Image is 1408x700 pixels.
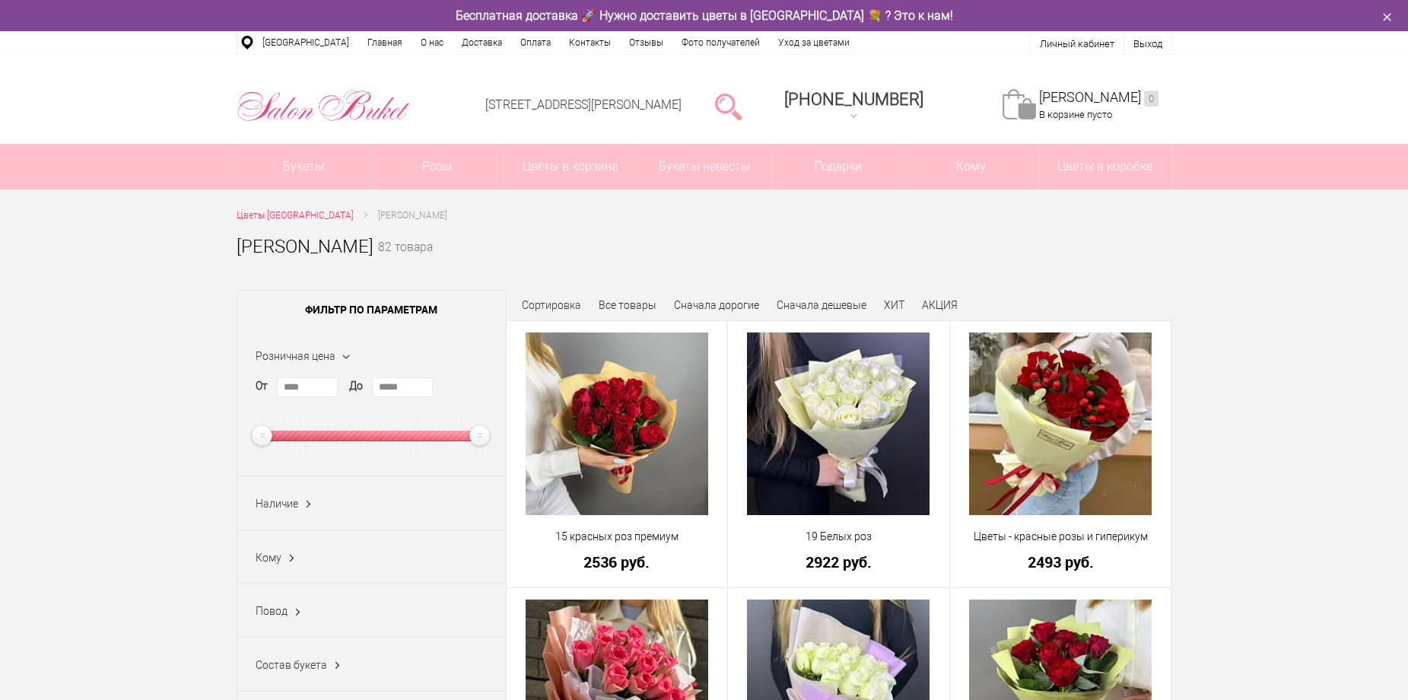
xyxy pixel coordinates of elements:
[349,378,363,394] label: До
[504,144,637,189] a: Цветы в корзине
[560,31,620,54] a: Контакты
[378,210,447,221] span: [PERSON_NAME]
[256,498,298,510] span: Наличие
[784,90,923,109] span: [PHONE_NUMBER]
[485,97,682,112] a: [STREET_ADDRESS][PERSON_NAME]
[237,233,373,260] h1: [PERSON_NAME]
[969,332,1152,515] img: Цветы - красные розы и гиперикум
[256,659,327,671] span: Состав букета
[769,31,859,54] a: Уход за цветами
[637,144,771,189] a: Букеты невесты
[747,332,930,515] img: 19 Белых роз
[620,31,672,54] a: Отзывы
[777,299,866,311] a: Сначала дешевые
[453,31,511,54] a: Доставка
[256,350,335,362] span: Розничная цена
[237,144,370,189] a: Букеты
[884,299,904,311] a: ХИТ
[237,86,411,126] img: Цветы Нижний Новгород
[1039,89,1159,107] a: [PERSON_NAME]
[771,144,904,189] a: Подарки
[237,291,506,329] span: Фильтр по параметрам
[738,529,939,545] a: 19 Белых роз
[370,144,504,189] a: Розы
[412,31,453,54] a: О нас
[256,552,281,564] span: Кому
[672,31,769,54] a: Фото получателей
[904,144,1038,189] span: Кому
[1039,109,1112,120] span: В корзине пусто
[922,299,958,311] a: АКЦИЯ
[225,8,1184,24] div: Бесплатная доставка 🚀 Нужно доставить цветы в [GEOGRAPHIC_DATA] 💐 ? Это к нам!
[256,605,288,617] span: Повод
[775,84,933,128] a: [PHONE_NUMBER]
[960,554,1162,570] a: 2493 руб.
[738,554,939,570] a: 2922 руб.
[516,554,718,570] a: 2536 руб.
[516,529,718,545] a: 15 красных роз премиум
[1144,91,1159,107] ins: 0
[522,299,581,311] span: Сортировка
[256,378,268,394] label: От
[960,529,1162,545] a: Цветы - красные розы и гиперикум
[358,31,412,54] a: Главная
[237,210,354,221] span: Цветы [GEOGRAPHIC_DATA]
[237,208,354,224] a: Цветы [GEOGRAPHIC_DATA]
[674,299,759,311] a: Сначала дорогие
[599,299,656,311] a: Все товары
[253,31,358,54] a: [GEOGRAPHIC_DATA]
[1038,144,1171,189] a: Цветы в коробке
[1133,38,1162,49] a: Выход
[511,31,560,54] a: Оплата
[378,242,433,278] small: 82 товара
[526,332,708,515] img: 15 красных роз премиум
[1040,38,1114,49] a: Личный кабинет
